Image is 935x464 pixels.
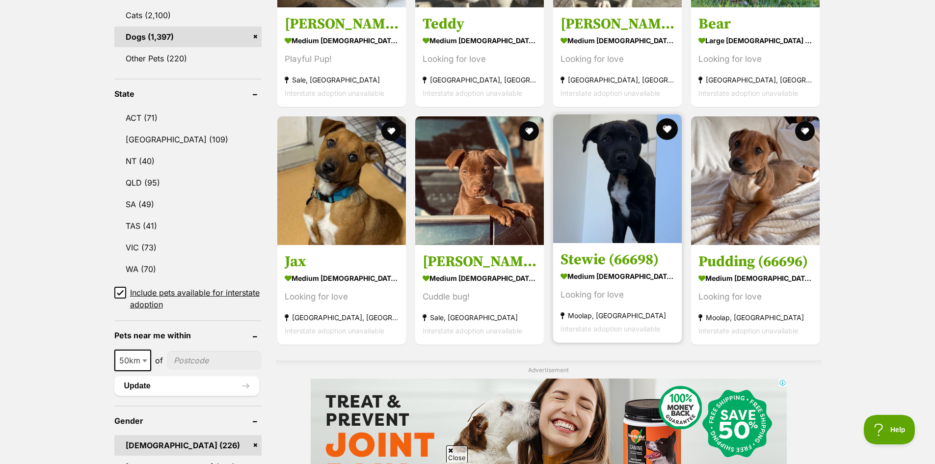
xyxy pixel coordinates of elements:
h3: Pudding (66696) [698,252,812,271]
strong: Sale, [GEOGRAPHIC_DATA] [285,73,399,86]
h3: Bear [698,15,812,33]
strong: medium [DEMOGRAPHIC_DATA] Dog [423,271,536,285]
span: Interstate adoption unavailable [285,327,384,335]
img: Murphy - Mixed breed Dog [415,116,544,245]
a: Cats (2,100) [114,5,262,26]
a: [PERSON_NAME] medium [DEMOGRAPHIC_DATA] Dog Cuddle bug! Sale, [GEOGRAPHIC_DATA] Interstate adopti... [415,245,544,345]
a: Other Pets (220) [114,48,262,69]
span: Interstate adoption unavailable [423,89,522,97]
strong: [GEOGRAPHIC_DATA], [GEOGRAPHIC_DATA] [423,73,536,86]
span: Include pets available for interstate adoption [130,287,262,310]
iframe: Help Scout Beacon - Open [864,415,915,444]
span: Interstate adoption unavailable [561,89,660,97]
strong: Moolap, [GEOGRAPHIC_DATA] [698,311,812,324]
button: favourite [381,121,401,141]
a: [PERSON_NAME] medium [DEMOGRAPHIC_DATA] Dog Playful Pup! Sale, [GEOGRAPHIC_DATA] Interstate adopt... [277,7,406,107]
h3: Teddy [423,15,536,33]
strong: medium [DEMOGRAPHIC_DATA] Dog [285,271,399,285]
a: Dogs (1,397) [114,27,262,47]
img: Stewie (66698) - Staffordshire Bull Terrier Dog [553,114,682,243]
a: Include pets available for interstate adoption [114,287,262,310]
button: favourite [519,121,539,141]
strong: medium [DEMOGRAPHIC_DATA] Dog [561,269,674,283]
a: Stewie (66698) medium [DEMOGRAPHIC_DATA] Dog Looking for love Moolap, [GEOGRAPHIC_DATA] Interstat... [553,243,682,343]
a: [GEOGRAPHIC_DATA] (109) [114,129,262,150]
div: Looking for love [285,290,399,303]
h3: [PERSON_NAME] [561,15,674,33]
button: Update [114,376,259,396]
span: Interstate adoption unavailable [698,327,798,335]
a: Teddy medium [DEMOGRAPHIC_DATA] Dog Looking for love [GEOGRAPHIC_DATA], [GEOGRAPHIC_DATA] Interst... [415,7,544,107]
h3: Stewie (66698) [561,250,674,269]
strong: medium [DEMOGRAPHIC_DATA] Dog [423,33,536,48]
strong: [GEOGRAPHIC_DATA], [GEOGRAPHIC_DATA] [285,311,399,324]
header: State [114,89,262,98]
a: QLD (95) [114,172,262,193]
a: [PERSON_NAME] medium [DEMOGRAPHIC_DATA] Dog Looking for love [GEOGRAPHIC_DATA], [GEOGRAPHIC_DATA]... [553,7,682,107]
div: Cuddle bug! [423,290,536,303]
a: TAS (41) [114,216,262,236]
a: VIC (73) [114,237,262,258]
button: favourite [796,121,815,141]
span: 50km [115,354,150,367]
span: Interstate adoption unavailable [698,89,798,97]
a: WA (70) [114,259,262,279]
a: Jax medium [DEMOGRAPHIC_DATA] Dog Looking for love [GEOGRAPHIC_DATA], [GEOGRAPHIC_DATA] Interstat... [277,245,406,345]
a: [DEMOGRAPHIC_DATA] (226) [114,435,262,456]
strong: large [DEMOGRAPHIC_DATA] Dog [698,33,812,48]
div: Looking for love [561,53,674,66]
strong: medium [DEMOGRAPHIC_DATA] Dog [698,271,812,285]
strong: medium [DEMOGRAPHIC_DATA] Dog [285,33,399,48]
img: Pudding (66696) - Staffordshire Bull Terrier Dog [691,116,820,245]
span: 50km [114,350,151,371]
span: Close [446,445,468,463]
div: Looking for love [698,290,812,303]
a: NT (40) [114,151,262,171]
span: of [155,355,163,366]
span: Interstate adoption unavailable [285,89,384,97]
div: Looking for love [561,288,674,301]
strong: medium [DEMOGRAPHIC_DATA] Dog [561,33,674,48]
strong: [GEOGRAPHIC_DATA], [GEOGRAPHIC_DATA] [561,73,674,86]
div: Looking for love [698,53,812,66]
div: Playful Pup! [285,53,399,66]
a: ACT (71) [114,108,262,128]
strong: Sale, [GEOGRAPHIC_DATA] [423,311,536,324]
span: Interstate adoption unavailable [423,327,522,335]
a: Bear large [DEMOGRAPHIC_DATA] Dog Looking for love [GEOGRAPHIC_DATA], [GEOGRAPHIC_DATA] Interstat... [691,7,820,107]
header: Gender [114,416,262,425]
a: SA (49) [114,194,262,215]
h3: Jax [285,252,399,271]
span: Interstate adoption unavailable [561,325,660,333]
a: Pudding (66696) medium [DEMOGRAPHIC_DATA] Dog Looking for love Moolap, [GEOGRAPHIC_DATA] Intersta... [691,245,820,345]
button: favourite [656,118,678,140]
div: Looking for love [423,53,536,66]
img: Jax - Border Collie x Kelpie Dog [277,116,406,245]
strong: [GEOGRAPHIC_DATA], [GEOGRAPHIC_DATA] [698,73,812,86]
h3: [PERSON_NAME] [423,252,536,271]
h3: [PERSON_NAME] [285,15,399,33]
input: postcode [167,351,262,370]
header: Pets near me within [114,331,262,340]
strong: Moolap, [GEOGRAPHIC_DATA] [561,309,674,322]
